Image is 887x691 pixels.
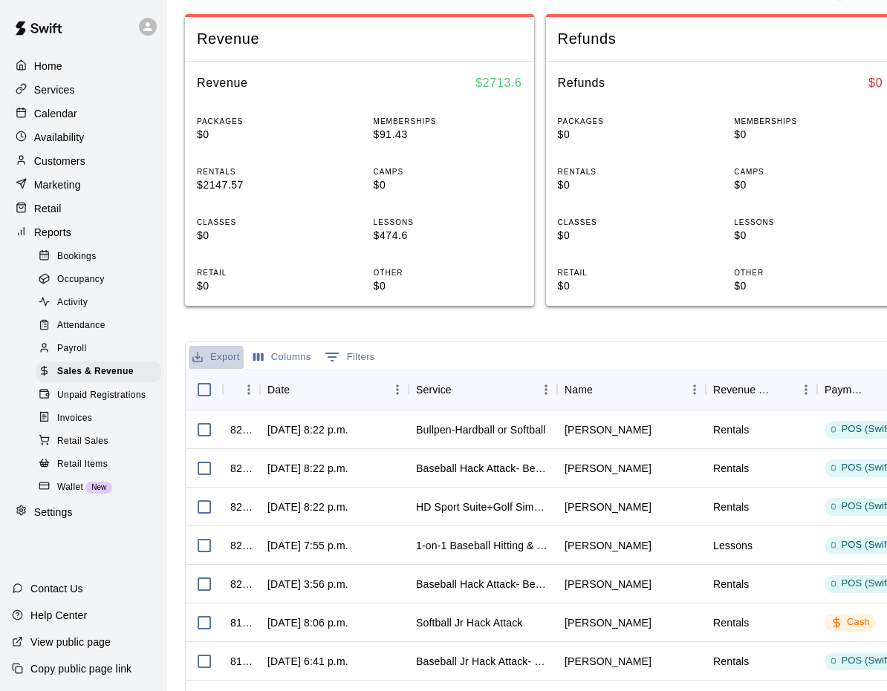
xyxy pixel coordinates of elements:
p: CAMPS [374,166,522,177]
button: Sort [290,379,311,400]
span: Revenue [197,29,522,49]
div: Cash [831,615,870,629]
div: 818554 [230,615,253,630]
p: CLASSES [197,217,345,228]
p: RETAIL [197,267,345,278]
div: Invoices [36,408,161,429]
div: Unpaid Registrations [36,385,161,406]
p: OTHER [734,267,883,278]
a: Bookings [36,245,167,268]
p: LESSONS [734,217,883,228]
a: Unpaid Registrations [36,384,167,407]
p: Contact Us [30,581,83,596]
p: Retail [34,201,62,216]
p: Calendar [34,106,77,121]
span: Retail Sales [57,434,108,449]
p: Copy public page link [30,661,131,676]
div: Rentals [713,654,750,669]
a: Activity [36,292,167,315]
div: Service [409,369,557,410]
div: Rentals [713,422,750,437]
div: Bullpen-Hardball or Softball [416,422,546,437]
div: Retail Sales [36,431,161,452]
span: Occupancy [57,272,105,287]
div: Retail Items [36,454,161,475]
div: 822642 [230,500,253,514]
button: Sort [863,379,884,400]
p: $0 [558,177,706,193]
button: Sort [452,379,472,400]
button: Menu [683,379,706,401]
a: Home [12,55,155,77]
div: InvoiceId [223,369,260,410]
p: Services [34,82,75,97]
p: PACKAGES [197,116,345,127]
button: Sort [593,379,614,400]
p: MEMBERSHIPS [374,116,522,127]
button: Menu [386,379,409,401]
a: Invoices [36,407,167,430]
button: Menu [535,379,557,401]
p: PACKAGES [558,116,706,127]
p: $2147.57 [197,177,345,193]
div: Lessons [713,538,753,553]
div: Service [416,369,452,410]
div: Rentals [713,461,750,476]
div: 821886 [230,577,253,592]
span: Payroll [57,341,86,356]
p: $0 [558,127,706,143]
div: Revenue Category [706,369,817,410]
div: Scott Kinsman [565,538,652,553]
div: Baseball Hack Attack- Best for 14u + [416,577,550,592]
button: Menu [238,379,260,401]
div: Rentals [713,615,750,630]
button: Sort [774,379,795,400]
div: Date [267,369,290,410]
div: Sep 15, 2025, 6:41 p.m. [267,654,348,669]
a: Retail Items [36,453,167,476]
div: Retail [12,197,155,220]
div: Baseball Hack Attack- Best for 14u + [416,461,550,476]
p: View public page [30,635,111,649]
div: HD Sport Suite+Golf Simulator- Private Room [416,500,550,514]
p: Reports [34,225,71,240]
div: 1-on-1 Baseball Hitting & Pitching Clinic [416,538,550,553]
span: Wallet [57,480,83,495]
p: MEMBERSHIPS [734,116,883,127]
div: Name [565,369,593,410]
p: Customers [34,154,85,168]
p: Availability [34,130,85,145]
span: New [85,483,112,491]
a: Marketing [12,174,155,196]
h6: Refunds [558,73,605,93]
div: 822555 [230,538,253,553]
div: James Zantingh [565,500,652,514]
a: Settings [12,501,155,523]
div: Services [12,79,155,101]
span: Activity [57,295,88,310]
div: 822646 [230,422,253,437]
div: Revenue Category [713,369,774,410]
a: Availability [12,126,155,148]
p: CAMPS [734,166,883,177]
p: Settings [34,505,73,520]
p: Help Center [30,608,87,623]
button: Export [189,346,244,369]
div: James Zantingh [565,461,652,476]
p: $0 [558,228,706,243]
div: Sep 17, 2025, 8:22 p.m. [267,500,348,514]
a: Customers [12,150,155,172]
button: Menu [795,379,817,401]
div: Date [260,369,409,410]
p: $0 [734,127,883,143]
p: OTHER [374,267,522,278]
div: Sep 17, 2025, 8:22 p.m. [267,422,348,437]
a: Retail Sales [36,430,167,453]
a: Payroll [36,338,167,361]
div: 818274 [230,654,253,669]
div: Sep 15, 2025, 8:06 p.m. [267,615,348,630]
span: Bookings [57,249,97,264]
